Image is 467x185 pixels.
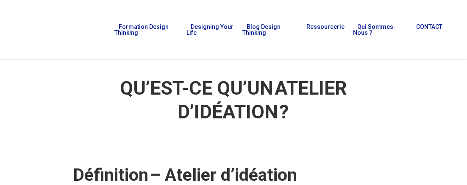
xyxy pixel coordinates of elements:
a: Blog Design Thinking [242,24,294,36]
span: Designing Your Life [186,23,233,36]
a: Qui sommes-nous ? [353,24,403,36]
span: Qui sommes-nous ? [353,23,396,36]
span: Blog Design Thinking [242,23,281,36]
span: Ressourcerie [306,23,345,30]
strong: – Atelier d’idéation [72,165,297,185]
em: Définition [72,165,150,185]
strong: QU’EST-CE QU’UN ? [120,77,347,123]
span: Formation Design Thinking [114,23,169,36]
img: French Future Academy [12,13,101,47]
em: ATELIER D’IDÉATION [178,77,347,123]
span: CONTACT [416,23,442,30]
a: Formation Design Thinking [114,24,178,36]
a: CONTACT [412,24,442,36]
a: Designing Your Life [186,24,234,36]
a: Ressourcerie [302,24,345,36]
